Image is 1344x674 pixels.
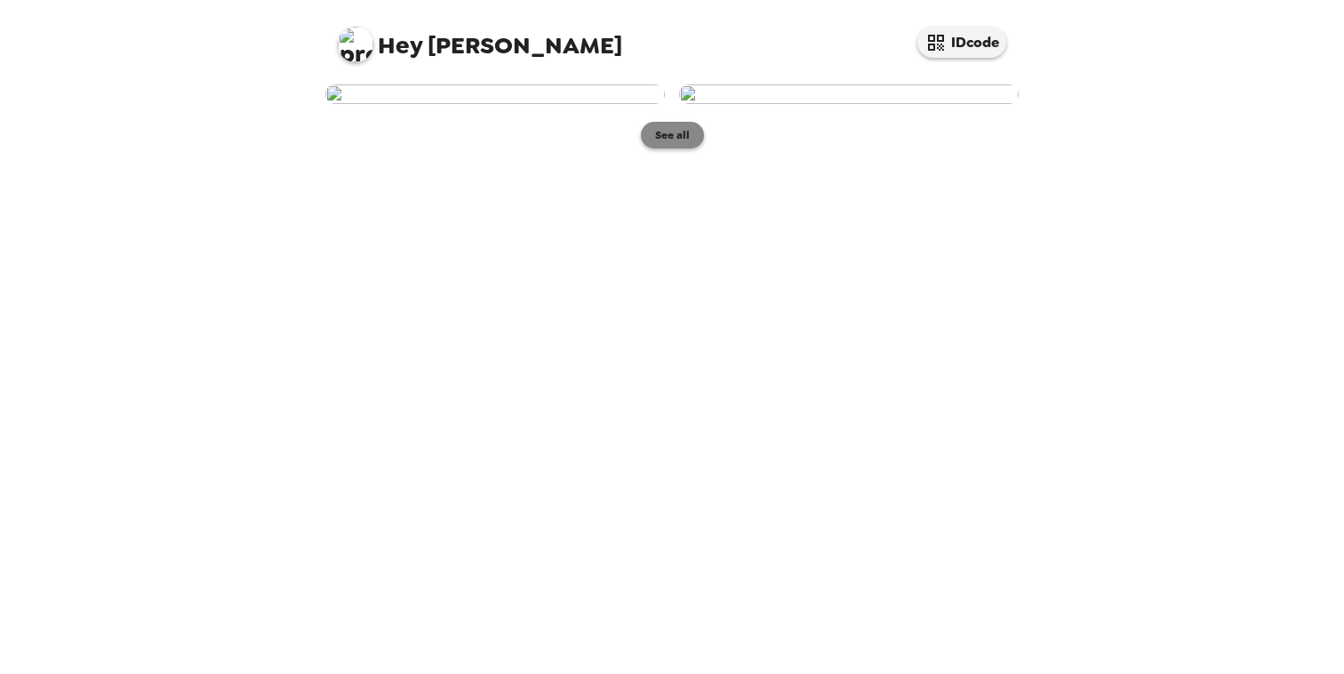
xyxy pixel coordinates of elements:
span: [PERSON_NAME] [338,18,622,58]
button: See all [641,122,704,148]
span: Hey [378,29,422,61]
img: user-276621 [325,84,665,104]
button: IDcode [917,27,1006,58]
img: user-276464 [679,84,1019,104]
img: profile pic [338,27,373,62]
